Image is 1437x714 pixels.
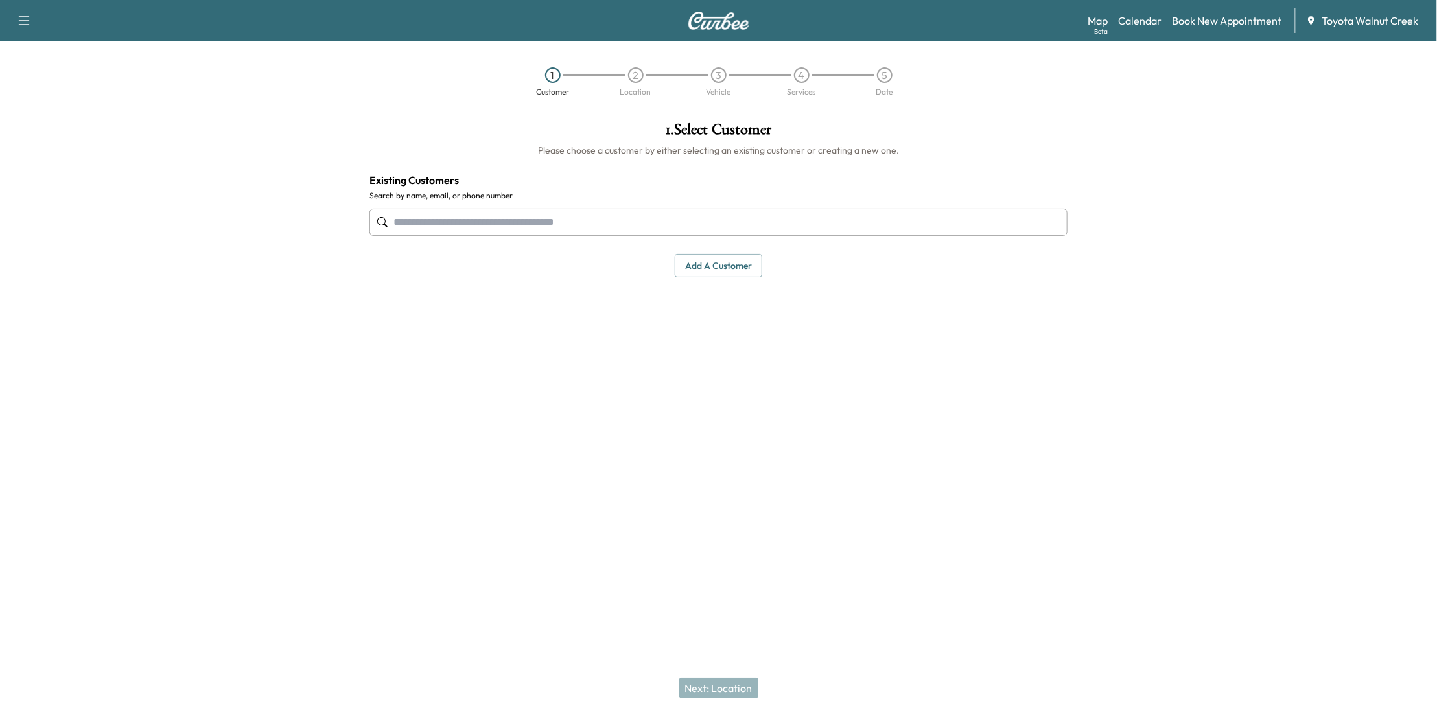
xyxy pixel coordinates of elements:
[620,88,651,96] div: Location
[545,67,561,83] div: 1
[876,88,893,96] div: Date
[711,67,727,83] div: 3
[536,88,569,96] div: Customer
[628,67,644,83] div: 2
[369,144,1068,157] h6: Please choose a customer by either selecting an existing customer or creating a new one.
[877,67,893,83] div: 5
[688,12,750,30] img: Curbee Logo
[1172,13,1281,29] a: Book New Appointment
[675,254,762,278] button: Add a customer
[1118,13,1162,29] a: Calendar
[707,88,731,96] div: Vehicle
[1094,27,1108,36] div: Beta
[794,67,810,83] div: 4
[1322,13,1418,29] span: Toyota Walnut Creek
[369,190,1068,201] label: Search by name, email, or phone number
[369,122,1068,144] h1: 1 . Select Customer
[1088,13,1108,29] a: MapBeta
[369,172,1068,188] h4: Existing Customers
[788,88,816,96] div: Services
